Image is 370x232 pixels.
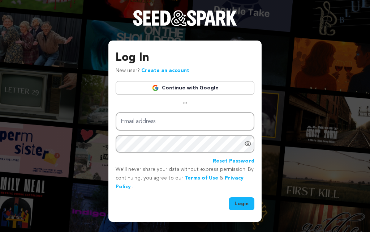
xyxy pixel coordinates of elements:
[229,197,254,210] button: Login
[116,165,254,191] p: We’ll never share your data without express permission. By continuing, you agree to our & .
[116,67,189,75] p: New user?
[141,68,189,73] a: Create an account
[178,99,192,106] span: or
[244,140,251,147] a: Show password as plain text. Warning: this will display your password on the screen.
[116,81,254,95] a: Continue with Google
[116,112,254,131] input: Email address
[133,10,237,26] img: Seed&Spark Logo
[185,176,218,181] a: Terms of Use
[116,49,254,67] h3: Log In
[133,10,237,41] a: Seed&Spark Homepage
[213,157,254,166] a: Reset Password
[152,84,159,92] img: Google logo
